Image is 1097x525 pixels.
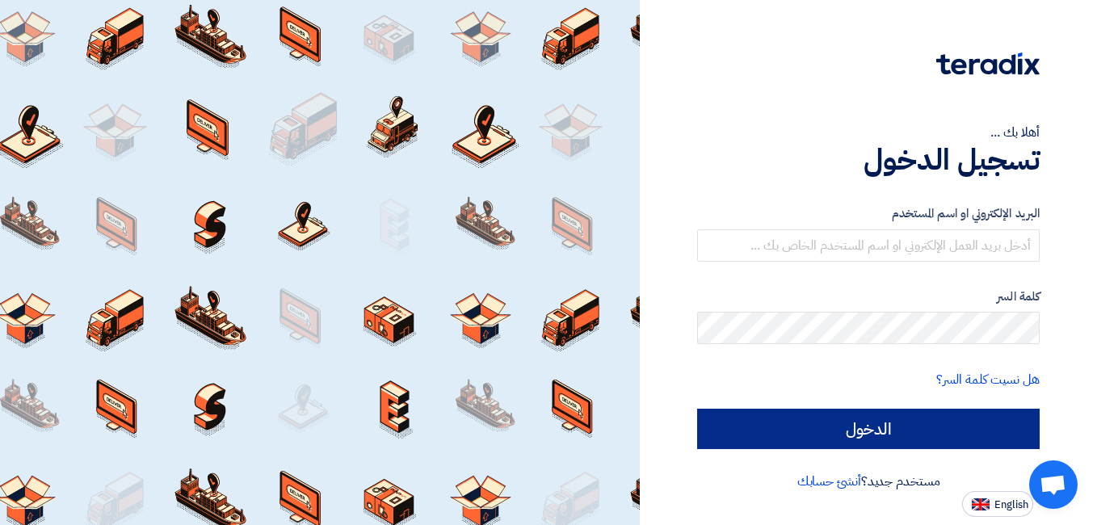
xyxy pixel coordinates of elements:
[697,288,1040,306] label: كلمة السر
[962,491,1033,517] button: English
[1029,460,1078,509] a: Open chat
[797,472,861,491] a: أنشئ حسابك
[972,498,990,510] img: en-US.png
[697,204,1040,223] label: البريد الإلكتروني او اسم المستخدم
[697,142,1040,178] h1: تسجيل الدخول
[697,472,1040,491] div: مستخدم جديد؟
[697,409,1040,449] input: الدخول
[697,229,1040,262] input: أدخل بريد العمل الإلكتروني او اسم المستخدم الخاص بك ...
[994,499,1028,510] span: English
[697,123,1040,142] div: أهلا بك ...
[936,370,1040,389] a: هل نسيت كلمة السر؟
[936,52,1040,75] img: Teradix logo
